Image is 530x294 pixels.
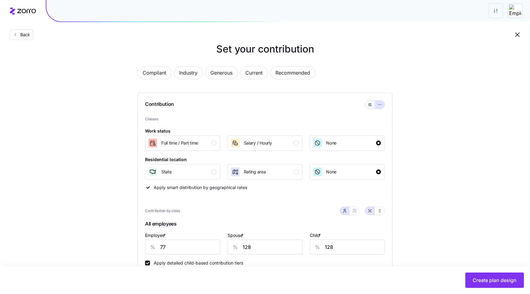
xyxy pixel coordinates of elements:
img: Employer logo [509,5,521,17]
span: Contribution by class [145,208,180,214]
label: Spouse [228,232,245,239]
label: Child [310,232,322,239]
span: All employees [145,219,385,231]
span: Compliant [143,67,166,79]
label: Apply detailed child-based contribution tiers [150,261,243,265]
div: % [228,240,243,254]
span: Industry [179,67,198,79]
button: Generous [205,66,238,79]
label: Employee [145,232,167,239]
span: Classes [145,116,385,122]
span: Recommended [275,67,310,79]
span: Salary / Hourly [244,140,272,146]
span: Rating area [244,169,266,175]
button: Back [10,29,33,40]
span: None [326,169,336,175]
div: Work status [145,128,171,134]
span: Create plan design [473,277,517,284]
span: Full time / Part time [161,140,198,146]
button: Industry [174,66,203,79]
span: Current [245,67,263,79]
span: Generous [210,67,232,79]
span: Contribution [145,100,174,109]
button: Compliant [137,66,171,79]
button: Recommended [270,66,315,79]
h1: Set your contribution [113,42,417,56]
span: State [161,169,172,175]
button: Create plan design [465,273,524,288]
div: % [145,240,160,254]
span: Back [18,32,30,38]
span: None [326,140,336,146]
button: Current [240,66,268,79]
div: Residential location [145,156,187,163]
div: % [310,240,325,254]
